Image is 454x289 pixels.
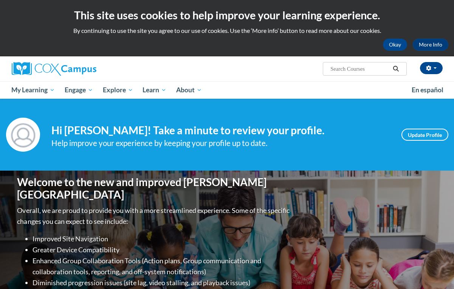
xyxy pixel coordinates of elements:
a: About [171,81,207,99]
iframe: Button to launch messaging window [424,259,448,283]
input: Search Courses [330,64,390,73]
button: Search [390,64,401,73]
img: Cox Campus [12,62,96,76]
li: Greater Device Compatibility [33,244,291,255]
h2: This site uses cookies to help improve your learning experience. [6,8,448,23]
li: Improved Site Navigation [33,233,291,244]
a: More Info [413,39,448,51]
p: By continuing to use the site you agree to our use of cookies. Use the ‘More info’ button to read... [6,26,448,35]
button: Okay [383,39,407,51]
h4: Hi [PERSON_NAME]! Take a minute to review your profile. [51,124,390,137]
span: Explore [103,85,133,95]
span: Learn [143,85,166,95]
span: Engage [65,85,93,95]
a: Learn [138,81,171,99]
div: Help improve your experience by keeping your profile up to date. [51,137,390,149]
a: Cox Campus [12,62,148,76]
a: Update Profile [401,129,448,141]
button: Account Settings [420,62,443,74]
span: En español [412,86,443,94]
a: My Learning [7,81,60,99]
span: About [176,85,202,95]
a: Explore [98,81,138,99]
a: En español [407,82,448,98]
div: Main menu [6,81,448,99]
span: My Learning [11,85,55,95]
a: Engage [60,81,98,99]
h1: Welcome to the new and improved [PERSON_NAME][GEOGRAPHIC_DATA] [17,176,291,201]
li: Diminished progression issues (site lag, video stalling, and playback issues) [33,277,291,288]
li: Enhanced Group Collaboration Tools (Action plans, Group communication and collaboration tools, re... [33,255,291,277]
p: Overall, we are proud to provide you with a more streamlined experience. Some of the specific cha... [17,205,291,227]
img: Profile Image [6,118,40,152]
